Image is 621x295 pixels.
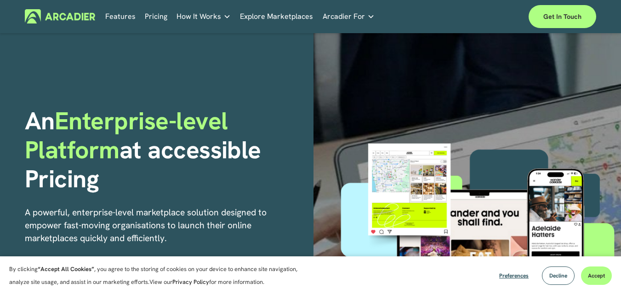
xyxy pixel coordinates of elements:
[177,9,231,23] a: folder dropdown
[25,9,95,23] img: Arcadier
[145,9,167,23] a: Pricing
[38,265,94,273] strong: “Accept All Cookies”
[529,5,596,28] a: Get in touch
[323,9,375,23] a: folder dropdown
[542,266,575,285] button: Decline
[581,266,612,285] button: Accept
[323,10,365,23] span: Arcadier For
[25,105,234,166] span: Enterprise-level Platform
[588,272,605,279] span: Accept
[177,10,221,23] span: How It Works
[105,9,136,23] a: Features
[172,278,209,286] a: Privacy Policy
[25,107,307,194] h1: An at accessible Pricing
[499,272,529,279] span: Preferences
[549,272,567,279] span: Decline
[240,9,313,23] a: Explore Marketplaces
[492,266,536,285] button: Preferences
[9,263,308,289] p: By clicking , you agree to the storing of cookies on your device to enhance site navigation, anal...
